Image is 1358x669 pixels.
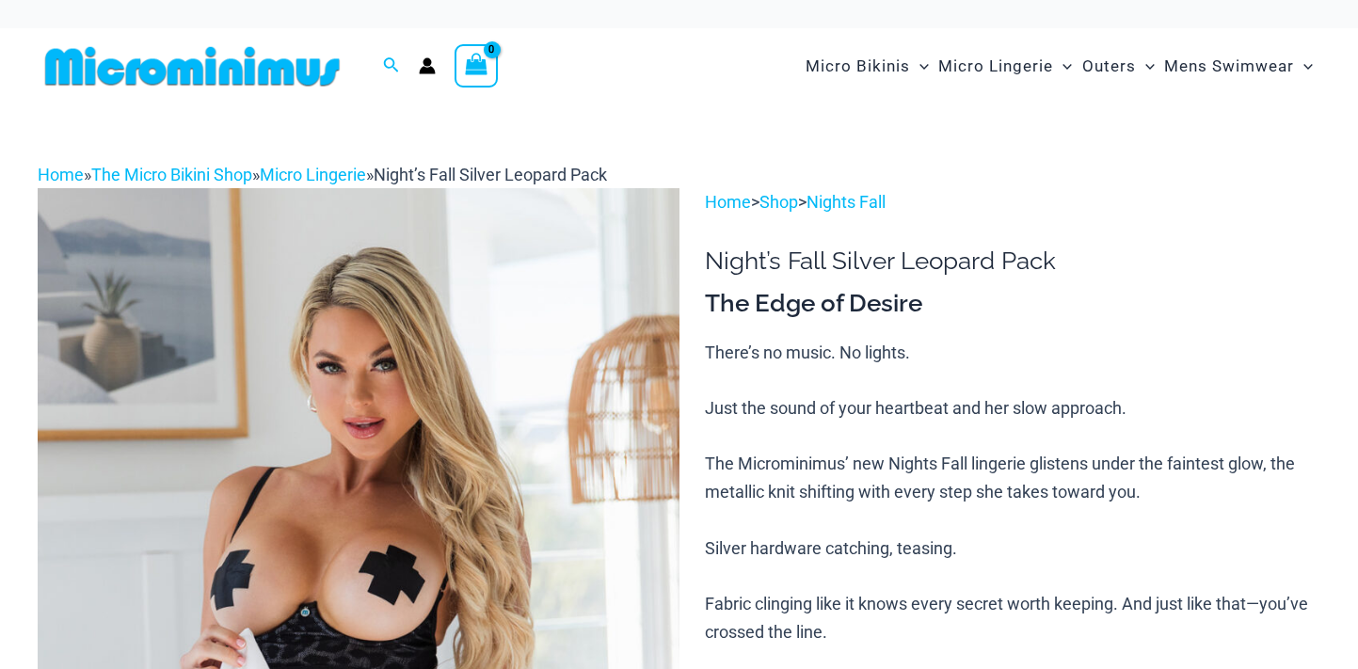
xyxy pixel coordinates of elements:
h3: The Edge of Desire [705,288,1320,320]
span: Night’s Fall Silver Leopard Pack [374,165,607,184]
h1: Night’s Fall Silver Leopard Pack [705,247,1320,276]
a: Micro BikinisMenu ToggleMenu Toggle [801,38,934,95]
span: Menu Toggle [910,42,929,90]
a: Home [38,165,84,184]
a: Micro LingerieMenu ToggleMenu Toggle [934,38,1077,95]
a: Nights Fall [807,192,886,212]
nav: Site Navigation [798,35,1320,98]
a: OutersMenu ToggleMenu Toggle [1078,38,1159,95]
p: > > [705,188,1320,216]
span: Outers [1082,42,1136,90]
span: Mens Swimwear [1164,42,1294,90]
a: Mens SwimwearMenu ToggleMenu Toggle [1159,38,1318,95]
span: » » » [38,165,607,184]
span: Micro Lingerie [938,42,1053,90]
a: Micro Lingerie [260,165,366,184]
img: MM SHOP LOGO FLAT [38,45,347,88]
span: Micro Bikinis [806,42,910,90]
a: Search icon link [383,55,400,78]
span: Menu Toggle [1053,42,1072,90]
span: Menu Toggle [1294,42,1313,90]
a: Account icon link [419,57,436,74]
span: Menu Toggle [1136,42,1155,90]
a: Shop [759,192,798,212]
a: The Micro Bikini Shop [91,165,252,184]
a: View Shopping Cart, empty [455,44,498,88]
a: Home [705,192,751,212]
